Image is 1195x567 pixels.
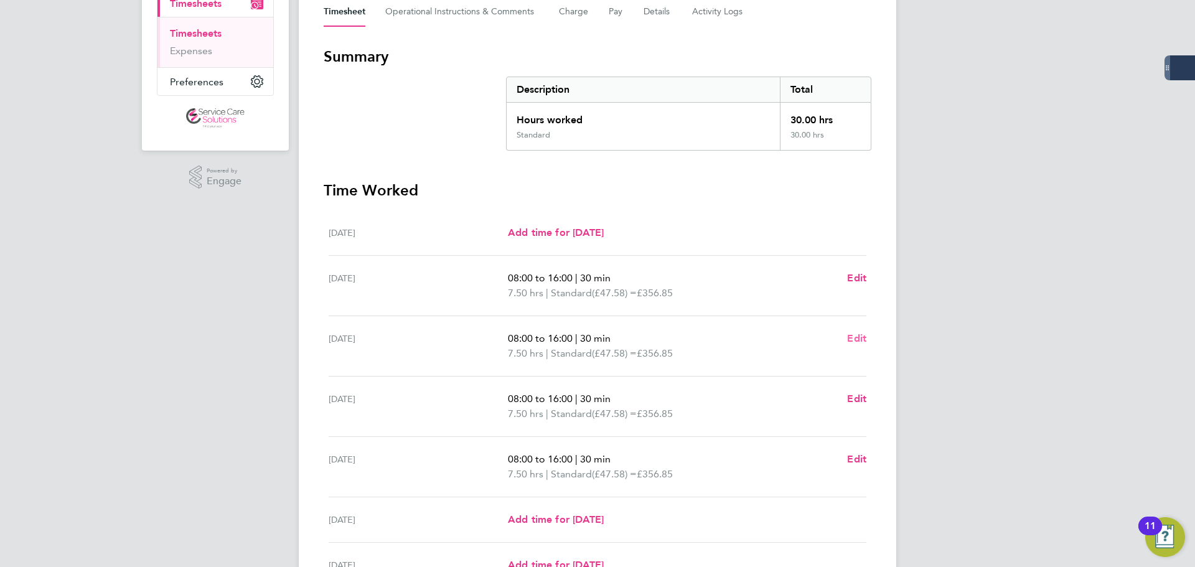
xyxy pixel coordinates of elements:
a: Edit [847,452,866,467]
span: 7.50 hrs [508,287,543,299]
h3: Time Worked [324,180,871,200]
span: 7.50 hrs [508,347,543,359]
a: Go to home page [157,108,274,128]
span: 08:00 to 16:00 [508,393,573,405]
a: Edit [847,391,866,406]
span: 08:00 to 16:00 [508,453,573,465]
a: Timesheets [170,27,222,39]
a: Powered byEngage [189,166,242,189]
img: servicecare-logo-retina.png [186,108,245,128]
div: Standard [517,130,550,140]
div: 11 [1145,526,1156,542]
a: Edit [847,271,866,286]
span: 30 min [580,393,611,405]
div: 30.00 hrs [780,103,871,130]
span: (£47.58) = [592,408,637,419]
div: [DATE] [329,512,508,527]
span: £356.85 [637,468,673,480]
span: | [575,453,578,465]
span: £356.85 [637,287,673,299]
span: Add time for [DATE] [508,513,604,525]
a: Edit [847,331,866,346]
span: Engage [207,176,241,187]
span: 30 min [580,453,611,465]
span: 7.50 hrs [508,468,543,480]
div: [DATE] [329,391,508,421]
h3: Summary [324,47,871,67]
a: Add time for [DATE] [508,225,604,240]
span: 30 min [580,332,611,344]
span: Preferences [170,76,223,88]
div: Total [780,77,871,102]
span: £356.85 [637,347,673,359]
div: [DATE] [329,271,508,301]
span: (£47.58) = [592,287,637,299]
div: [DATE] [329,225,508,240]
span: | [546,287,548,299]
span: Add time for [DATE] [508,227,604,238]
button: Open Resource Center, 11 new notifications [1145,517,1185,557]
span: Edit [847,453,866,465]
span: Standard [551,406,592,421]
span: Edit [847,332,866,344]
span: | [575,272,578,284]
div: Summary [506,77,871,151]
span: | [546,468,548,480]
span: (£47.58) = [592,468,637,480]
span: 08:00 to 16:00 [508,272,573,284]
button: Preferences [157,68,273,95]
span: Powered by [207,166,241,176]
div: Hours worked [507,103,780,130]
a: Expenses [170,45,212,57]
div: 30.00 hrs [780,130,871,150]
span: | [575,393,578,405]
div: [DATE] [329,452,508,482]
a: Add time for [DATE] [508,512,604,527]
span: Edit [847,272,866,284]
span: 30 min [580,272,611,284]
div: Timesheets [157,17,273,67]
span: Standard [551,467,592,482]
span: £356.85 [637,408,673,419]
span: 7.50 hrs [508,408,543,419]
span: Edit [847,393,866,405]
span: | [546,408,548,419]
span: Standard [551,286,592,301]
span: Standard [551,346,592,361]
span: 08:00 to 16:00 [508,332,573,344]
span: | [575,332,578,344]
span: | [546,347,548,359]
div: Description [507,77,780,102]
div: [DATE] [329,331,508,361]
span: (£47.58) = [592,347,637,359]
